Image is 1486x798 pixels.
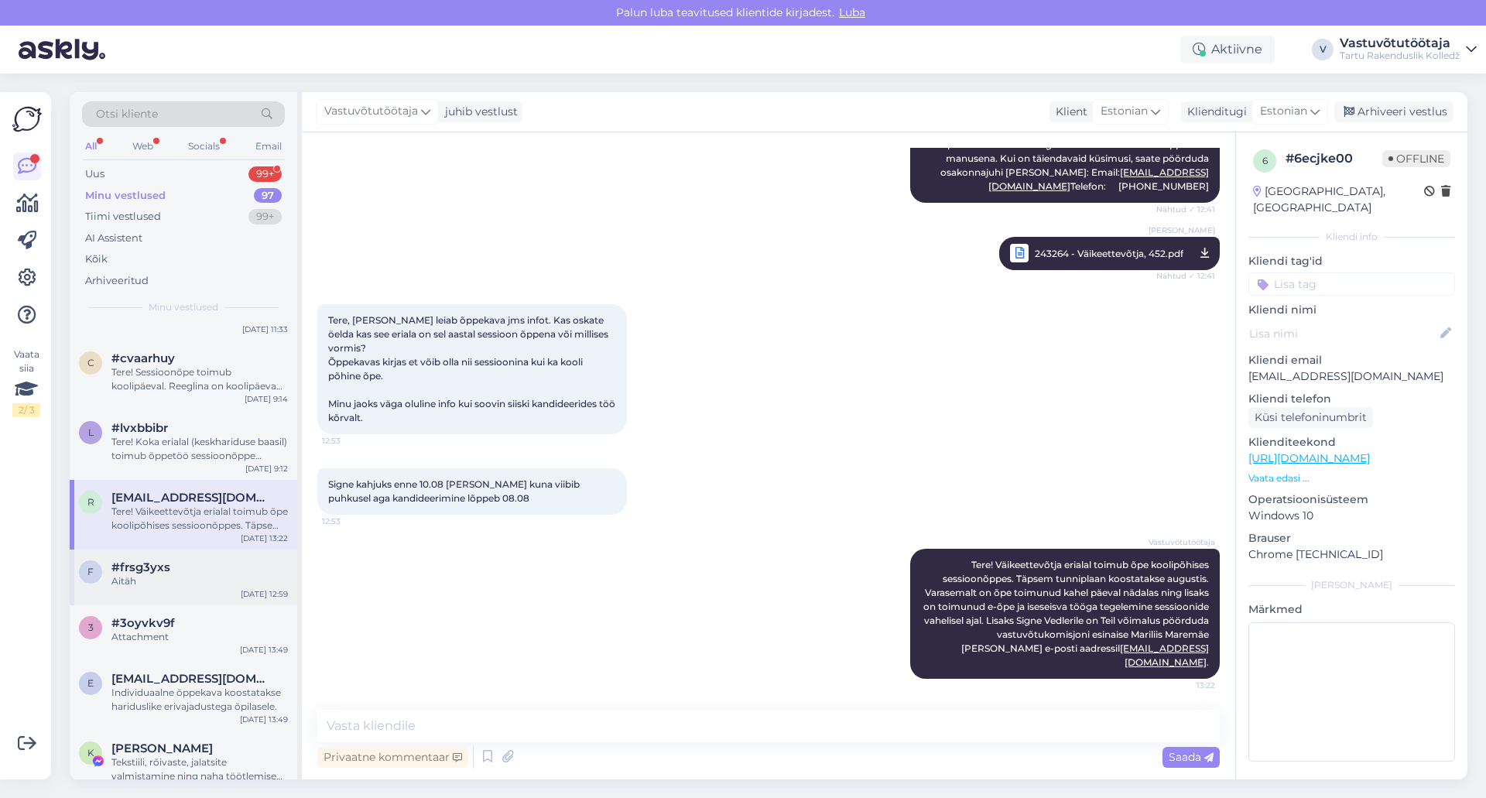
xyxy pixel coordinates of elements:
[185,136,223,156] div: Socials
[1101,103,1148,120] span: Estonian
[85,166,104,182] div: Uus
[1248,407,1373,428] div: Küsi telefoninumbrit
[834,5,870,19] span: Luba
[111,574,288,588] div: Aitäh
[85,188,166,204] div: Minu vestlused
[322,435,380,447] span: 12:53
[1248,230,1455,244] div: Kliendi info
[324,103,418,120] span: Vastuvõtutöötaja
[111,365,288,393] div: Tere! Sessioonõpe toimub koolipäeval. Reeglina on koolipäeva algusaeg 08.30.
[923,125,1211,192] span: Tere! Antud õppekavas on praktika maht 23EKAP. Täpsem tunniplaan koostatakse augustis. Lisan siia...
[12,104,42,134] img: Askly Logo
[111,741,213,755] span: Kristi Jõesaar
[1248,391,1455,407] p: Kliendi telefon
[1248,601,1455,618] p: Märkmed
[1253,183,1424,216] div: [GEOGRAPHIC_DATA], [GEOGRAPHIC_DATA]
[85,252,108,267] div: Kõik
[111,672,272,686] span: emiligeherman@gmail.com
[88,622,94,633] span: 3
[1248,272,1455,296] input: Lisa tag
[85,273,149,289] div: Arhiveeritud
[1248,451,1370,465] a: [URL][DOMAIN_NAME]
[111,560,170,574] span: #frsg3yxs
[111,351,175,365] span: #cvaarhuy
[111,421,168,435] span: #lvxbbibr
[88,426,94,438] span: l
[252,136,285,156] div: Email
[1248,302,1455,318] p: Kliendi nimi
[12,403,40,417] div: 2 / 3
[1248,578,1455,592] div: [PERSON_NAME]
[1035,244,1183,263] span: 243264 - Väikeettevõtja, 452.pdf
[1340,50,1460,62] div: Tartu Rakenduslik Kolledž
[1312,39,1334,60] div: V
[111,755,288,783] div: Tekstiili, rõivaste, jalatsite valmistamine ning naha töötlemise õpperühma 1 EKAPi maksumus on 45...
[923,559,1211,668] span: Tere! Väikeettevõtja erialal toimub õpe koolipõhises sessioonõppes. Täpsem tunniplaan koostatakse...
[1181,104,1247,120] div: Klienditugi
[111,686,288,714] div: Individuaalne õppekava koostatakse hariduslike erivajadustega õpilasele.
[1260,103,1307,120] span: Estonian
[1156,204,1215,215] span: Nähtud ✓ 12:41
[1334,101,1453,122] div: Arhiveeri vestlus
[242,324,288,335] div: [DATE] 11:33
[328,478,582,504] span: Signe kahjuks enne 10.08 [PERSON_NAME] kuna viibib puhkusel aga kandideerimine lõppeb 08.08
[439,104,518,120] div: juhib vestlust
[240,714,288,725] div: [DATE] 13:49
[328,314,618,423] span: Tere, [PERSON_NAME] leiab õppekava jms infot. Kas oskate öelda kas see eriala on sel aastal sessi...
[85,209,161,224] div: Tiimi vestlused
[1249,325,1437,342] input: Lisa nimi
[111,616,175,630] span: #3oyvkv9f
[1149,224,1215,236] span: [PERSON_NAME]
[1248,491,1455,508] p: Operatsioonisüsteem
[1120,642,1209,668] a: [EMAIL_ADDRESS][DOMAIN_NAME]
[1340,37,1477,62] a: VastuvõtutöötajaTartu Rakenduslik Kolledž
[1340,37,1460,50] div: Vastuvõtutöötaja
[111,491,272,505] span: reelikavaino3@gmail.com
[12,348,40,417] div: Vaata siia
[87,747,94,759] span: K
[111,630,288,644] div: Attachment
[1248,253,1455,269] p: Kliendi tag'id
[111,505,288,533] div: Tere! Väikeettevõtja erialal toimub õpe koolipõhises sessioonõppes. Täpsem tunniplaan koostatakse...
[1248,546,1455,563] p: Chrome [TECHNICAL_ID]
[87,566,94,577] span: f
[1248,471,1455,485] p: Vaata edasi ...
[1262,155,1268,166] span: 6
[1248,530,1455,546] p: Brauser
[1169,750,1214,764] span: Saada
[248,166,282,182] div: 99+
[254,188,282,204] div: 97
[241,588,288,600] div: [DATE] 12:59
[87,496,94,508] span: r
[1049,104,1087,120] div: Klient
[149,300,218,314] span: Minu vestlused
[1286,149,1382,168] div: # 6ecjke00
[317,747,468,768] div: Privaatne kommentaar
[111,435,288,463] div: Tere! Koka erialal (keskhariduse baasil) toimub õppetöö sessioonõppe vormis. Sessioonõppe sessioo...
[1248,508,1455,524] p: Windows 10
[1382,150,1450,167] span: Offline
[245,463,288,474] div: [DATE] 9:12
[1248,352,1455,368] p: Kliendi email
[999,237,1220,270] a: [PERSON_NAME]243264 - Väikeettevõtja, 452.pdfNähtud ✓ 12:41
[1149,536,1215,548] span: Vastuvõtutöötaja
[245,393,288,405] div: [DATE] 9:14
[1156,266,1215,286] span: Nähtud ✓ 12:41
[240,644,288,656] div: [DATE] 13:49
[241,533,288,544] div: [DATE] 13:22
[96,106,158,122] span: Otsi kliente
[85,231,142,246] div: AI Assistent
[82,136,100,156] div: All
[248,209,282,224] div: 99+
[322,515,380,527] span: 12:53
[1157,680,1215,691] span: 13:22
[1248,368,1455,385] p: [EMAIL_ADDRESS][DOMAIN_NAME]
[87,677,94,689] span: e
[1180,36,1275,63] div: Aktiivne
[1248,434,1455,450] p: Klienditeekond
[129,136,156,156] div: Web
[87,357,94,368] span: c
